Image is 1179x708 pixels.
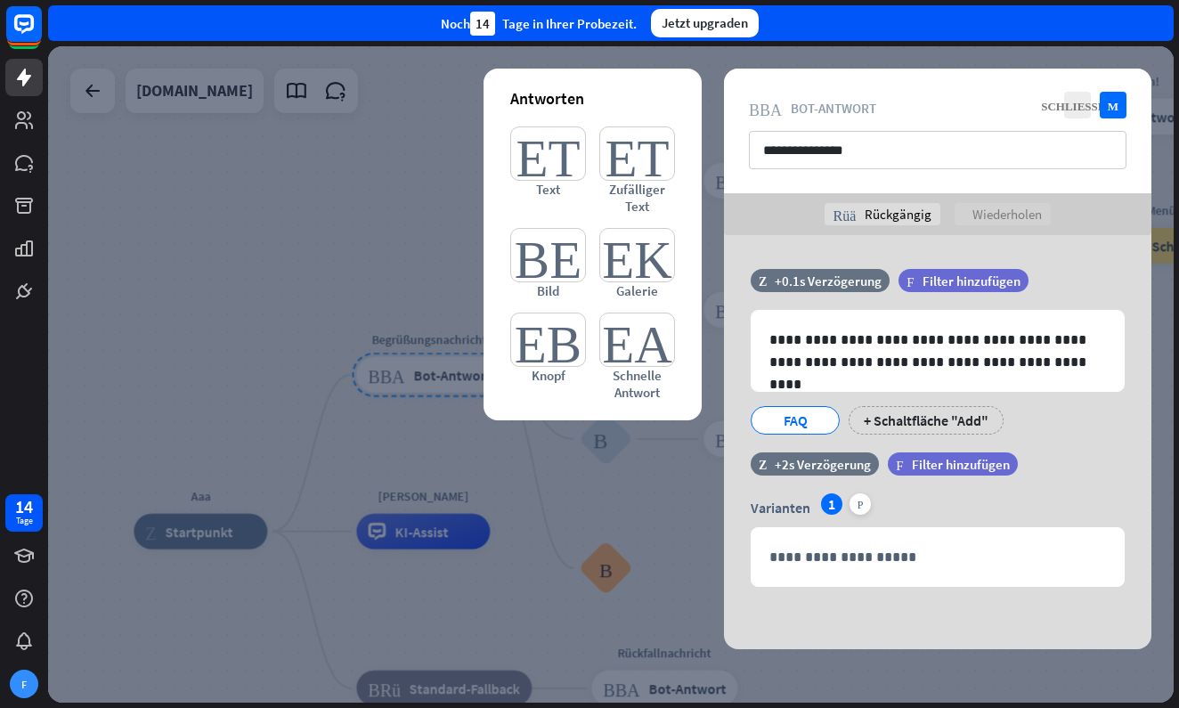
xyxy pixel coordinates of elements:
i: Rückgängig [833,208,857,222]
div: +2s Verzögerung [775,456,871,473]
div: F [10,670,38,698]
div: Tage [16,515,33,527]
div: Rückgängig [825,203,941,225]
i: Zeit [759,458,767,470]
div: 1 [821,493,842,515]
div: Wiederholen [955,203,1051,225]
i: Filter [907,274,914,288]
div: Jetzt upgraden [651,9,759,37]
div: + Schaltfläche "Add" [849,406,1004,435]
div: Noch Tage in Ihrer Probezeit. [441,12,637,36]
a: 14 Tage [5,494,43,532]
i: Filter [896,458,903,471]
span: Filter hinzufügen [912,456,1010,473]
span: BOT-ANTWORT [791,100,876,117]
i: SCHLIESSEN [1064,92,1091,118]
button: LiveChat-Chat-Widget öffnen [14,7,68,61]
div: FAQ [766,407,825,434]
i: Zeit [759,274,767,287]
div: 14 [15,499,33,515]
div: +0.1s Verzögerung [775,273,882,289]
span: Varianten [751,499,810,517]
i: Markieren [1100,92,1126,118]
i: Plus [850,493,871,515]
i: Block_Bot_Antwort [749,101,782,117]
span: Filter hinzufügen [923,273,1020,289]
div: 14 [470,12,495,36]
